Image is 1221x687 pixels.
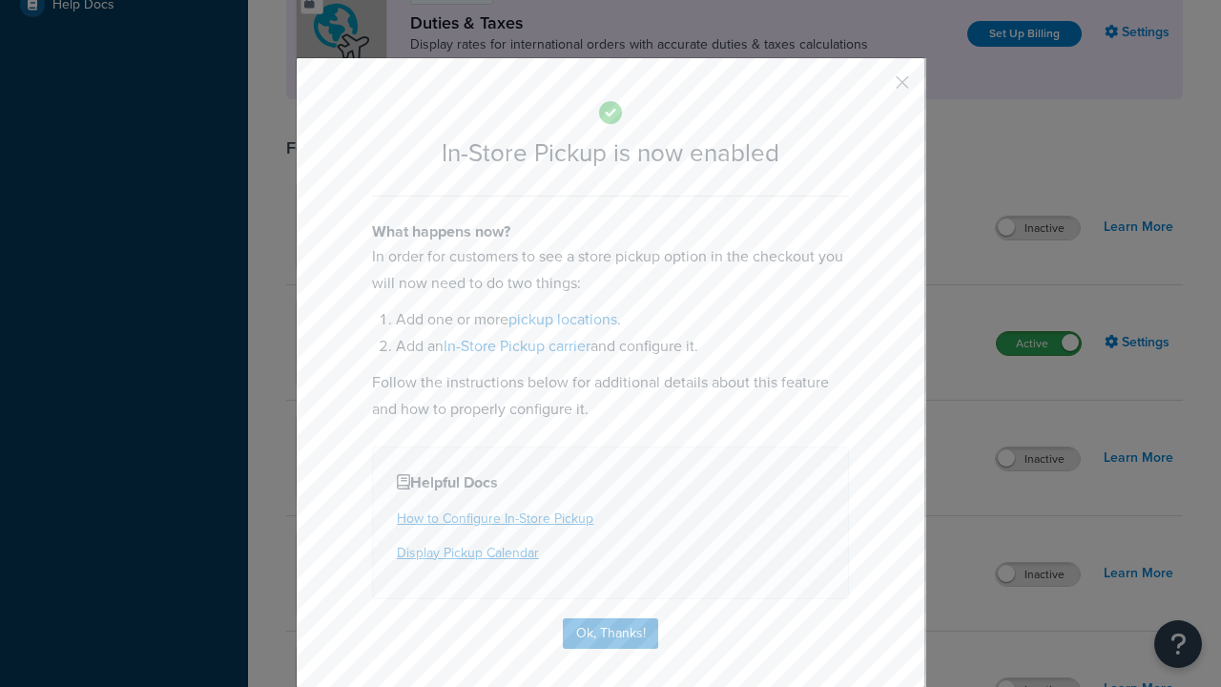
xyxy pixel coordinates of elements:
a: pickup locations [508,308,617,330]
h4: Helpful Docs [397,471,824,494]
button: Ok, Thanks! [563,618,658,649]
p: Follow the instructions below for additional details about this feature and how to properly confi... [372,369,849,423]
li: Add an and configure it. [396,333,849,360]
a: In-Store Pickup carrier [444,335,590,357]
li: Add one or more . [396,306,849,333]
p: In order for customers to see a store pickup option in the checkout you will now need to do two t... [372,243,849,297]
h4: What happens now? [372,220,849,243]
a: Display Pickup Calendar [397,543,539,563]
a: How to Configure In-Store Pickup [397,509,593,529]
h2: In-Store Pickup is now enabled [372,139,849,167]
